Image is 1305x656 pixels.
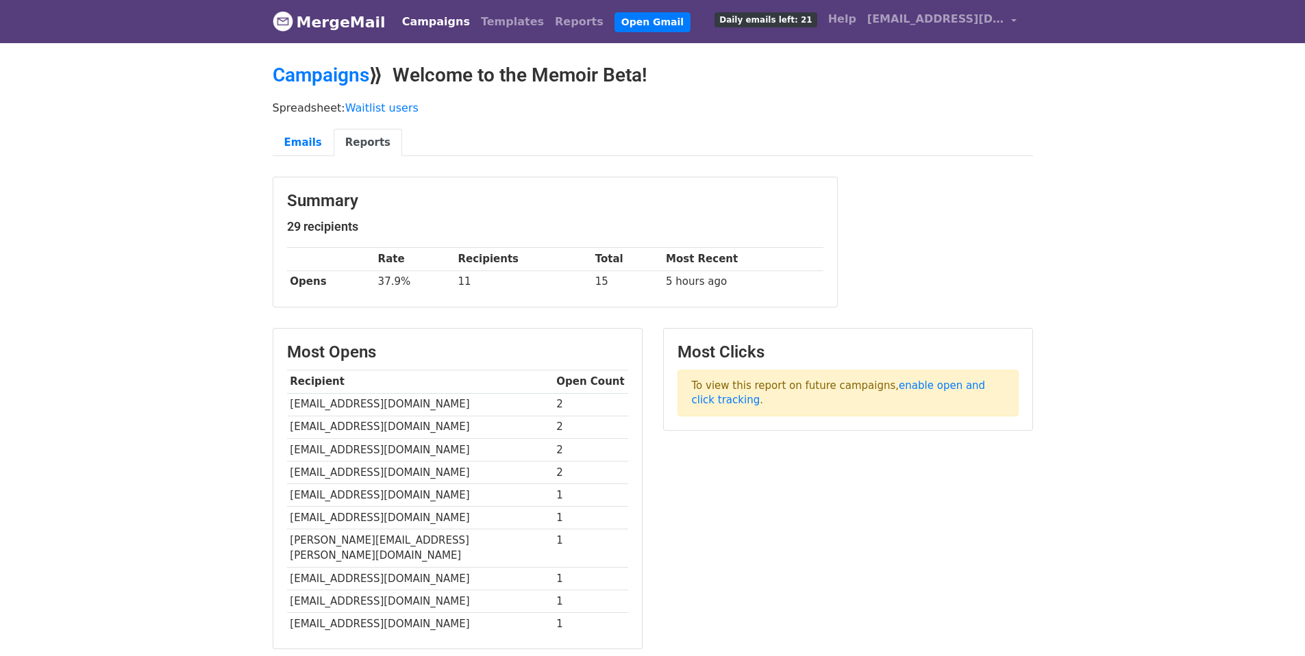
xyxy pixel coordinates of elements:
a: Reports [549,8,609,36]
img: MergeMail logo [273,11,293,31]
td: 2 [554,393,628,416]
h3: Summary [287,191,823,211]
td: 2 [554,461,628,483]
td: 1 [554,507,628,529]
a: Daily emails left: 21 [709,5,822,33]
td: [EMAIL_ADDRESS][DOMAIN_NAME] [287,393,554,416]
a: Campaigns [273,64,369,86]
td: [EMAIL_ADDRESS][DOMAIN_NAME] [287,507,554,529]
td: [EMAIL_ADDRESS][DOMAIN_NAME] [287,461,554,483]
td: 1 [554,590,628,612]
td: 1 [554,567,628,590]
td: 1 [554,483,628,506]
th: Rate [375,248,455,270]
td: 1 [554,612,628,635]
td: [EMAIL_ADDRESS][DOMAIN_NAME] [287,483,554,506]
p: Spreadsheet: [273,101,1033,115]
a: MergeMail [273,8,386,36]
th: Total [592,248,662,270]
a: Reports [334,129,402,157]
td: 11 [455,270,592,293]
td: [EMAIL_ADDRESS][DOMAIN_NAME] [287,438,554,461]
h5: 29 recipients [287,219,823,234]
a: [EMAIL_ADDRESS][DOMAIN_NAME] [862,5,1022,38]
a: Campaigns [397,8,475,36]
th: Recipient [287,370,554,393]
span: Daily emails left: 21 [714,12,817,27]
td: [EMAIL_ADDRESS][DOMAIN_NAME] [287,590,554,612]
a: Emails [273,129,334,157]
a: Help [823,5,862,33]
td: 15 [592,270,662,293]
td: 5 hours ago [662,270,823,293]
span: [EMAIL_ADDRESS][DOMAIN_NAME] [867,11,1004,27]
a: Open Gmail [614,12,691,32]
td: 2 [554,416,628,438]
h3: Most Opens [287,342,628,362]
h2: ⟫ Welcome to the Memoir Beta! [273,64,1033,87]
td: [EMAIL_ADDRESS][DOMAIN_NAME] [287,612,554,635]
td: 1 [554,529,628,568]
th: Open Count [554,370,628,393]
a: Waitlist users [345,101,419,114]
h3: Most Clicks [678,342,1019,362]
td: [EMAIL_ADDRESS][DOMAIN_NAME] [287,416,554,438]
td: [EMAIL_ADDRESS][DOMAIN_NAME] [287,567,554,590]
p: To view this report on future campaigns, . [678,370,1019,416]
td: [PERSON_NAME][EMAIL_ADDRESS][PERSON_NAME][DOMAIN_NAME] [287,529,554,568]
th: Opens [287,270,375,293]
td: 2 [554,438,628,461]
td: 37.9% [375,270,455,293]
a: Templates [475,8,549,36]
th: Most Recent [662,248,823,270]
th: Recipients [455,248,592,270]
